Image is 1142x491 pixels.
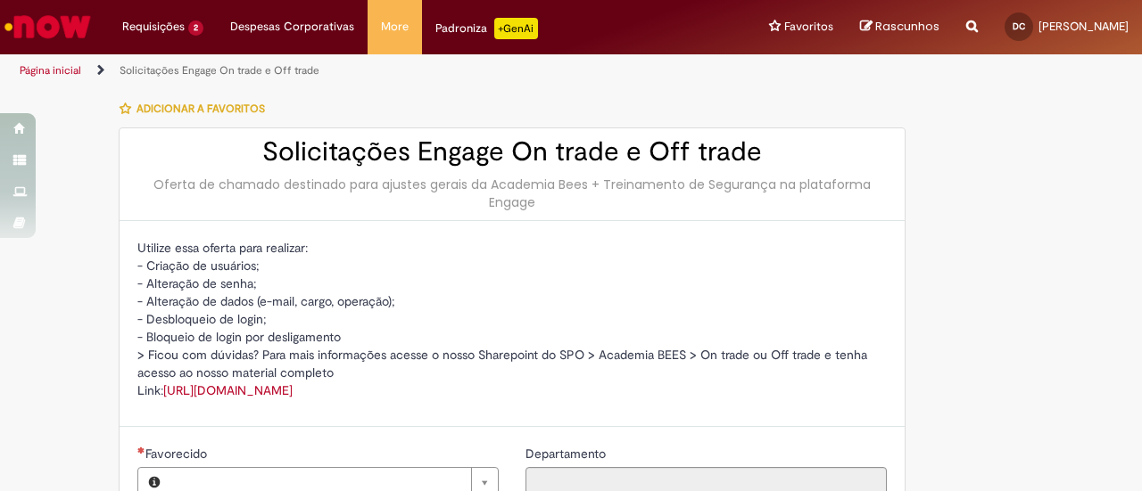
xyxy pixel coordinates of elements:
[120,63,319,78] a: Solicitações Engage On trade e Off trade
[1039,19,1129,34] span: [PERSON_NAME]
[122,18,185,36] span: Requisições
[137,102,265,116] span: Adicionar a Favoritos
[137,137,887,167] h2: Solicitações Engage On trade e Off trade
[230,18,354,36] span: Despesas Corporativas
[2,9,94,45] img: ServiceNow
[525,446,609,462] span: Somente leitura - Departamento
[435,18,538,39] div: Padroniza
[875,18,939,35] span: Rascunhos
[381,18,409,36] span: More
[525,445,609,462] label: Somente leitura - Departamento
[188,20,203,36] span: 2
[137,446,145,454] span: Necessários
[137,176,887,211] div: Oferta de chamado destinado para ajustes gerais da Academia Bees + Treinamento de Segurança na pl...
[137,239,887,399] p: Utilize essa oferta para realizar: - Criação de usuários; - Alteração de senha; - Alteração de da...
[784,18,833,36] span: Favoritos
[1013,20,1025,32] span: DC
[860,19,939,36] a: Rascunhos
[13,54,748,87] ul: Trilhas de página
[145,446,211,462] span: Necessários - Favorecido
[494,18,538,39] p: +GenAi
[20,63,81,78] a: Página inicial
[163,382,293,398] a: [URL][DOMAIN_NAME]
[119,90,275,127] button: Adicionar a Favoritos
